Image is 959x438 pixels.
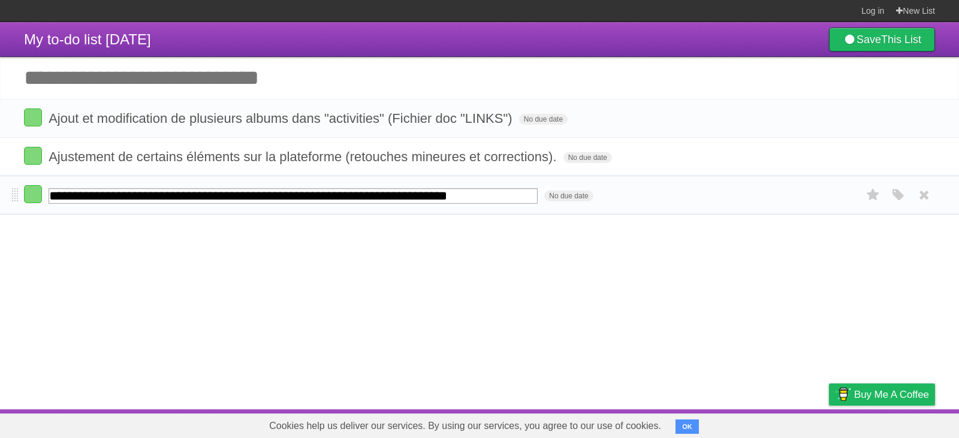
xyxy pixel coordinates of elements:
a: SaveThis List [829,28,935,52]
label: Done [24,147,42,165]
label: Star task [862,185,885,205]
span: Buy me a coffee [854,384,929,405]
span: Cookies help us deliver our services. By using our services, you agree to our use of cookies. [257,414,673,438]
a: About [670,412,695,435]
img: Buy me a coffee [835,384,851,404]
span: No due date [544,191,593,201]
span: Ajout et modification de plusieurs albums dans "activities" (Fichier doc "LINKS") [49,111,515,126]
a: Terms [773,412,799,435]
a: Suggest a feature [860,412,935,435]
span: No due date [563,152,612,163]
b: This List [881,34,921,46]
button: OK [675,419,699,434]
a: Developers [709,412,758,435]
span: My to-do list [DATE] [24,31,151,47]
label: Done [24,108,42,126]
a: Buy me a coffee [829,383,935,406]
span: No due date [519,114,568,125]
span: Ajustement de certains éléments sur la plateforme (retouches mineures et corrections). [49,149,559,164]
label: Done [24,185,42,203]
a: Privacy [813,412,845,435]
